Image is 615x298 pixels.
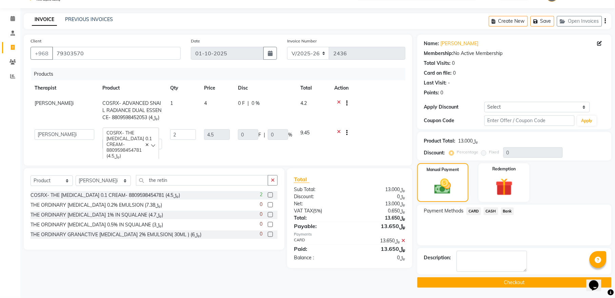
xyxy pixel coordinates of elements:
th: Therapist [31,80,98,96]
div: Last Visit: [424,79,447,87]
div: ﷼13.650 [350,245,411,253]
div: ﷼13.650 [350,237,411,244]
span: 4 [204,100,207,106]
div: Net: [289,200,350,207]
span: CARD [467,207,481,215]
span: 9.45 [300,130,310,136]
span: COSRX- ADVANCED SNAIL RADIANCE DUAL ESSENCE- 8809598452053 (﷼4) [102,100,161,120]
div: Product Total: [424,137,456,145]
a: PREVIOUS INVOICES [65,16,113,22]
span: 1 [170,100,173,106]
span: Bank [501,207,514,215]
button: Create New [489,16,528,26]
img: _gift.svg [490,176,518,198]
span: 0 F [238,100,245,107]
div: 0 [441,89,443,96]
div: Description: [424,254,451,261]
input: Search or Scan [136,175,268,186]
div: Apply Discount [424,104,484,111]
span: F [258,131,261,138]
div: Points: [424,89,439,96]
a: [PERSON_NAME] [441,40,479,47]
span: | [247,100,249,107]
div: - [448,79,450,87]
div: Membership: [424,50,454,57]
label: Redemption [493,166,516,172]
label: Client [31,38,41,44]
iframe: chat widget [587,271,608,291]
div: THE ORDINARY [MEDICAL_DATA] 0.2% EMULSION (﷼7.38) [31,202,162,209]
th: Qty [166,80,200,96]
button: Save [531,16,554,26]
div: ﷼13.650 [350,215,411,222]
div: THE ORDINARY [MEDICAL_DATA] 1% IN SQUALANE (﷼4.7) [31,211,163,219]
div: Paid: [289,245,350,253]
button: Open Invoices [557,16,602,26]
div: 0 [453,70,456,77]
div: ﷼13.000 [350,186,411,193]
img: _cash.svg [429,177,456,196]
span: Total [294,176,310,183]
span: [PERSON_NAME]i [35,100,74,106]
th: Price [200,80,234,96]
span: VAT TAX [294,208,313,214]
label: Percentage [457,149,479,155]
div: Payments [294,231,405,237]
label: Invoice Number [287,38,317,44]
div: ﷼13.650 [350,222,411,230]
div: THE ORDINARY GRANACTIVE [MEDICAL_DATA] 2% EMULSION( 30ML ) (﷼6) [31,231,201,238]
span: 2 [260,191,262,198]
div: Discount: [424,149,445,156]
span: Payment Methods [424,207,464,215]
span: 0 [260,211,262,218]
div: Total Visits: [424,60,451,67]
div: Balance : [289,254,350,261]
button: +968 [31,47,53,60]
div: ﷼0 [350,254,411,261]
div: THE ORDINARY [MEDICAL_DATA] 0.5% IN SQUALANE (﷼3) [31,221,163,228]
div: COSRX- THE [MEDICAL_DATA] 0.1 CREAM- 8809598454781 (﷼4.5) [31,192,180,199]
div: Coupon Code [424,117,484,124]
span: CASH [484,207,498,215]
input: Search by Name/Mobile/Email/Code [52,47,181,60]
span: 5% [314,208,321,213]
div: 0 [452,60,455,67]
div: ﷼13.000 [458,137,478,145]
button: Checkout [417,277,612,288]
div: ﷼0.650 [350,207,411,215]
div: No Active Membership [424,50,605,57]
th: Product [98,80,166,96]
div: ﷼0 [350,193,411,200]
input: Enter Offer / Coupon Code [484,115,575,126]
div: ﷼13.000 [350,200,411,207]
div: Name: [424,40,439,47]
div: Products [31,68,411,80]
span: 0 % [252,100,260,107]
button: Apply [577,116,597,126]
div: Discount: [289,193,350,200]
div: Total: [289,215,350,222]
th: Disc [234,80,296,96]
span: COSRX- THE [MEDICAL_DATA] 0.1 CREAM- 8809598454781 (﷼4.5) [106,130,152,159]
div: Card on file: [424,70,452,77]
div: Sub Total: [289,186,350,193]
label: Fixed [489,149,499,155]
label: Date [191,38,200,44]
th: Action [330,80,405,96]
div: Payable: [289,222,350,230]
span: % [288,131,292,138]
th: Total [296,80,330,96]
span: 0 [260,221,262,228]
span: | [264,131,265,138]
span: 0 [260,201,262,208]
span: 4.2 [300,100,307,106]
span: 0 [260,230,262,238]
a: INVOICE [32,14,57,26]
div: ( ) [289,207,350,215]
label: Manual Payment [426,167,459,173]
div: CARD [289,237,350,244]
